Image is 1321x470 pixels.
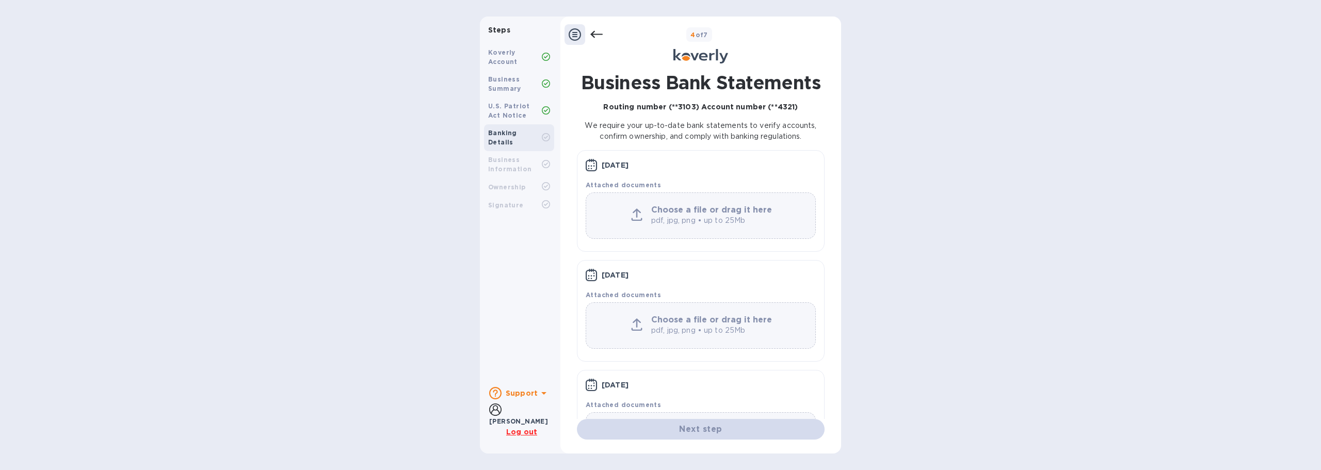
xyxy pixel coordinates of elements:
[651,325,775,336] p: pdf, jpg, png • up to 25Mb
[488,129,517,146] b: Banking Details
[602,160,629,170] p: [DATE]
[488,156,531,173] b: Business Information
[488,183,526,191] b: Ownership
[488,102,530,119] b: U.S. Patriot Act Notice
[488,48,518,66] b: Koverly Account
[488,201,524,209] b: Signature
[651,315,772,325] b: Choose a file or drag it here
[506,428,537,436] u: Log out
[690,31,695,39] span: 4
[506,389,538,397] b: Support
[488,75,521,92] b: Business Summary
[602,380,629,390] p: [DATE]
[489,417,548,425] b: [PERSON_NAME]
[488,26,510,34] b: Steps
[586,401,661,409] b: Attached documents
[602,270,629,280] p: [DATE]
[577,72,825,93] h1: Business Bank Statements
[577,102,825,112] p: Routing number (**3103) Account number (**4321)
[586,181,661,189] b: Attached documents
[651,205,772,215] b: Choose a file or drag it here
[651,215,775,226] p: pdf, jpg, png • up to 25Mb
[577,120,825,142] p: We require your up-to-date bank statements to verify accounts, confirm ownership, and comply with...
[586,291,661,299] b: Attached documents
[690,31,708,39] b: of 7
